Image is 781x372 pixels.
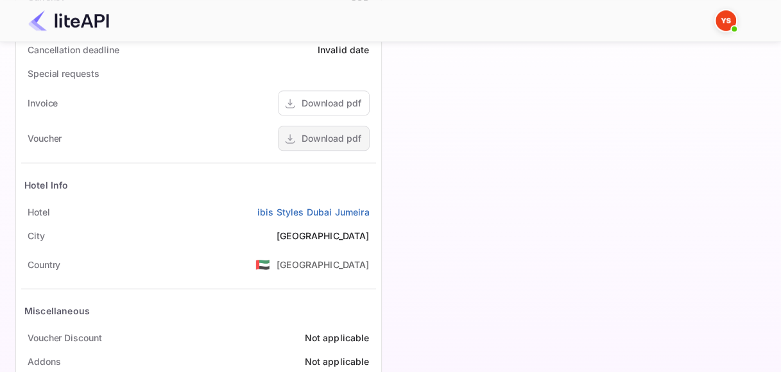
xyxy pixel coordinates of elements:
img: Yandex Support [716,10,736,31]
div: Download pdf [302,96,361,110]
div: Not applicable [304,331,369,344]
div: [GEOGRAPHIC_DATA] [277,258,370,271]
div: Hotel [28,205,50,219]
div: Voucher [28,131,62,145]
div: Special requests [28,67,99,80]
div: Not applicable [304,355,369,368]
div: [GEOGRAPHIC_DATA] [277,229,370,242]
div: Miscellaneous [24,304,90,317]
div: Invoice [28,96,58,110]
a: ibis Styles Dubai Jumeira [257,205,370,219]
div: Invalid date [318,43,370,56]
div: Hotel Info [24,178,69,192]
img: LiteAPI Logo [28,10,109,31]
div: Voucher Discount [28,331,101,344]
div: Cancellation deadline [28,43,119,56]
span: United States [255,253,270,276]
div: Download pdf [302,131,361,145]
div: Addons [28,355,60,368]
div: City [28,229,45,242]
div: Country [28,258,60,271]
